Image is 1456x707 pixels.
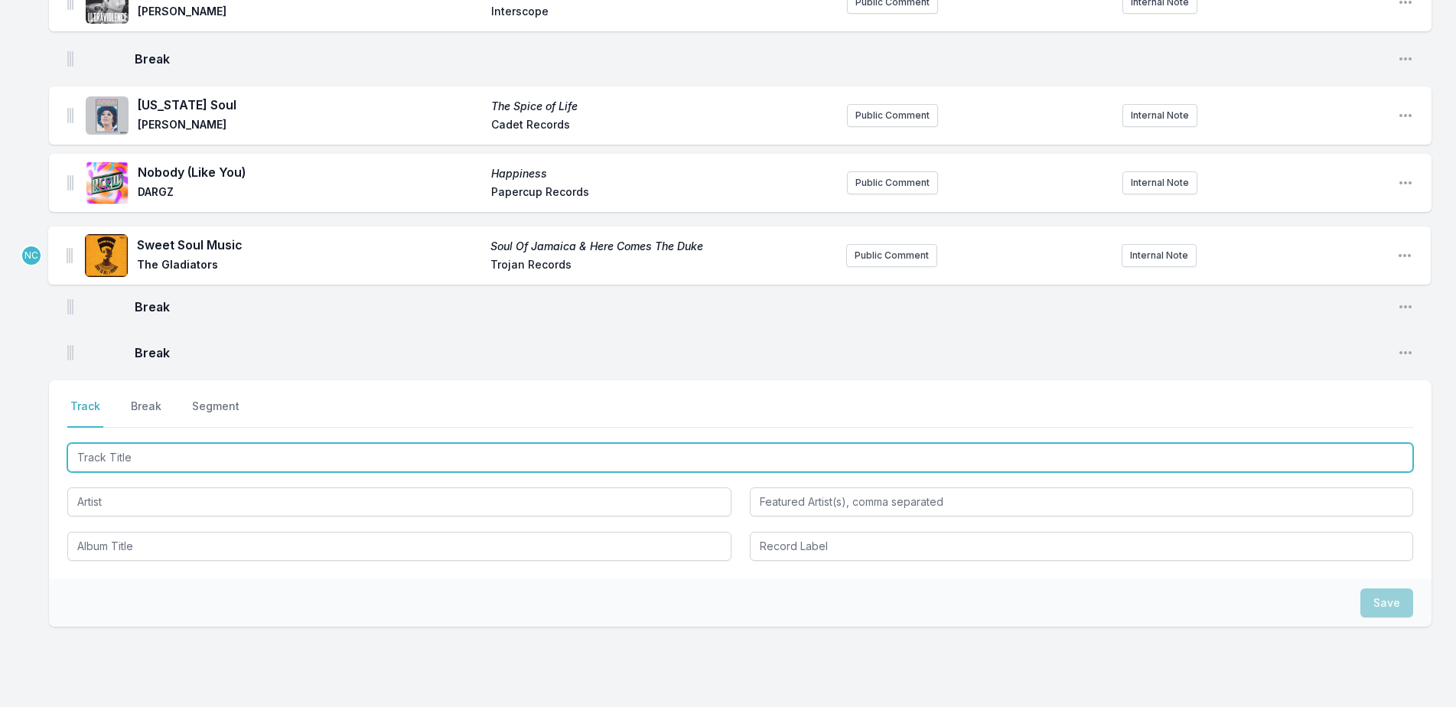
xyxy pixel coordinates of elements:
[847,171,938,194] button: Public Comment
[86,161,129,204] img: Happiness
[67,443,1413,472] input: Track Title
[1122,104,1197,127] button: Internal Note
[750,487,1414,516] input: Featured Artist(s), comma separated
[491,99,835,114] span: The Spice of Life
[67,399,103,428] button: Track
[67,532,731,561] input: Album Title
[135,344,1386,362] span: Break
[491,166,835,181] span: Happiness
[138,184,482,203] span: DARGZ
[1122,171,1197,194] button: Internal Note
[1398,51,1413,67] button: Open playlist item options
[138,117,482,135] span: [PERSON_NAME]
[189,399,243,428] button: Segment
[491,184,835,203] span: Papercup Records
[86,96,129,135] img: The Spice of Life
[1398,175,1413,191] button: Open playlist item options
[1360,588,1413,617] button: Save
[138,4,482,22] span: [PERSON_NAME]
[67,487,731,516] input: Artist
[1398,108,1413,123] button: Open playlist item options
[1398,299,1413,314] button: Open playlist item options
[1398,345,1413,360] button: Open playlist item options
[750,532,1414,561] input: Record Label
[135,298,1386,316] span: Break
[128,399,164,428] button: Break
[138,163,482,181] span: Nobody (Like You)
[138,96,482,114] span: [US_STATE] Soul
[491,117,835,135] span: Cadet Records
[135,50,1386,68] span: Break
[847,104,938,127] button: Public Comment
[491,4,835,22] span: Interscope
